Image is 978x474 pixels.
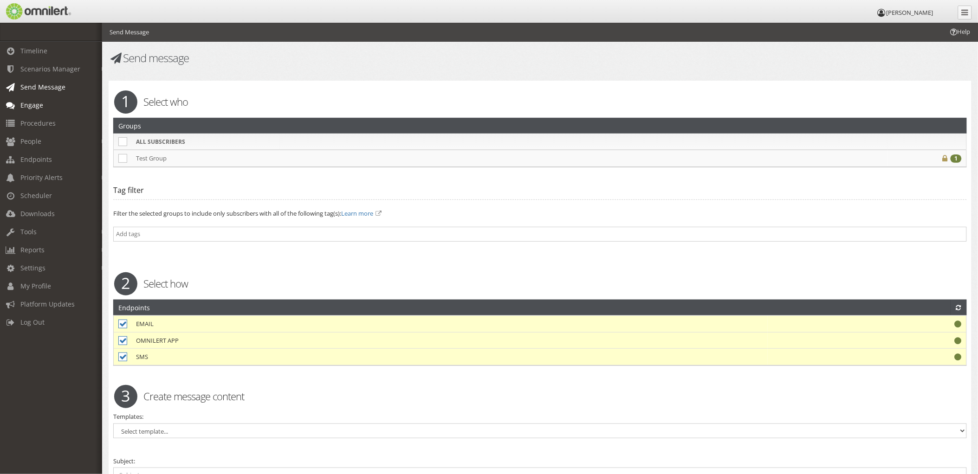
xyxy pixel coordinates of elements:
[341,209,373,218] a: Learn more
[955,321,962,327] i: Working properly.
[116,230,964,238] input: Add tags
[20,318,45,327] span: Log Out
[114,385,137,408] span: 3
[951,154,962,163] div: 1
[20,101,43,109] span: Engage
[955,354,962,360] i: Working properly.
[20,137,41,146] span: People
[118,118,141,133] h2: Groups
[949,27,971,36] span: Help
[20,209,55,218] span: Downloads
[131,349,768,365] td: SMS
[107,95,973,109] h2: Select who
[20,64,80,73] span: Scenarios Manager
[20,46,47,55] span: Timeline
[20,173,63,182] span: Priority Alerts
[114,272,137,295] span: 2
[113,181,967,200] legend: Tag filter
[20,191,52,200] span: Scheduler
[131,316,768,333] td: EMAIL
[109,52,534,64] h1: Send message
[20,300,75,308] span: Platform Updates
[131,332,768,349] td: OMNILERT APP
[113,209,967,218] p: Filter the selected groups to include only subscribers with all of the following tag(s):
[118,300,150,315] h2: Endpoints
[20,155,52,164] span: Endpoints
[20,245,45,254] span: Reports
[20,119,56,128] span: Procedures
[131,150,280,167] td: Test Group
[113,412,143,421] label: Templates:
[21,6,40,15] span: Help
[131,134,280,150] th: ALL SUBSCRIBERS
[107,276,973,290] h2: Select how
[887,8,933,17] span: [PERSON_NAME]
[958,6,972,19] a: Collapse Menu
[955,338,962,344] i: Working properly.
[5,3,71,19] img: Omnilert
[107,389,973,403] h2: Create message content
[20,227,37,236] span: Tools
[943,155,948,161] i: Private
[20,83,65,91] span: Send Message
[114,90,137,114] span: 1
[20,263,45,272] span: Settings
[110,28,149,37] li: Send Message
[20,282,51,290] span: My Profile
[113,457,135,466] label: Subject:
